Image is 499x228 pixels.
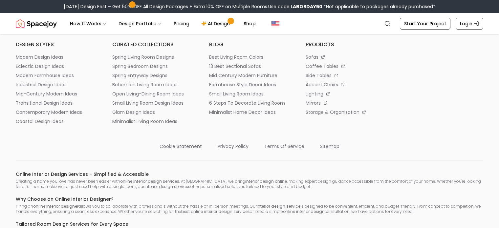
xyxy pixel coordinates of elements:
[65,17,112,30] button: How It Works
[16,17,57,30] img: Spacejoy Logo
[209,54,263,60] p: best living room colors
[33,203,78,209] strong: online interior designer
[16,17,57,30] a: Spacejoy
[257,203,300,209] strong: interior design service
[16,179,483,189] p: Creating a home you love has never been easier with . At [GEOGRAPHIC_DATA], we bring , making exp...
[16,109,97,115] a: contemporary modern ideas
[209,100,290,106] a: 6 steps to decorate living room
[16,54,97,60] a: modern design ideas
[16,118,97,125] a: coastal design ideas
[16,171,483,177] h6: Online Interior Design Services – Simplified & Accessible
[64,3,435,10] div: [DATE] Design Fest – Get 50% OFF All Design Packages + Extra 10% OFF on Multiple Rooms.
[113,17,167,30] button: Design Portfolio
[112,54,174,60] p: spring living room designs
[120,178,179,184] strong: online interior design services
[112,72,167,79] p: spring entryway designs
[209,63,290,70] a: 13 best sectional sofas
[112,109,193,115] a: glam design ideas
[306,81,386,88] a: accent chairs
[306,100,321,106] p: mirrors
[168,17,195,30] a: Pricing
[306,63,338,70] p: coffee tables
[112,91,184,97] p: open living-dining room ideas
[456,18,483,30] a: Login
[16,72,97,79] a: modern farmhouse ideas
[306,41,386,49] h6: products
[65,17,261,30] nav: Main
[112,63,193,70] a: spring bedroom designs
[209,109,290,115] a: minimalist home decor ideas
[320,140,339,150] a: sitemap
[16,81,97,88] a: industrial design ideas
[209,100,285,106] p: 6 steps to decorate living room
[112,72,193,79] a: spring entryway designs
[209,63,261,70] p: 13 best sectional sofas
[306,54,318,60] p: sofas
[16,63,97,70] a: eclectic design ideas
[209,91,264,97] p: small living room ideas
[306,91,323,97] p: lighting
[209,91,290,97] a: small living room ideas
[271,20,279,28] img: United States
[291,3,322,10] b: LABORDAY50
[112,63,168,70] p: spring bedroom designs
[306,63,386,70] a: coffee tables
[16,81,67,88] p: industrial design ideas
[306,91,386,97] a: lighting
[112,81,178,88] p: bohemian living room ideas
[320,143,339,150] p: sitemap
[16,109,82,115] p: contemporary modern ideas
[283,209,325,214] strong: online interior design
[112,91,193,97] a: open living-dining room ideas
[245,178,287,184] strong: interior design online
[209,81,290,88] a: farmhouse style decor ideas
[306,109,359,115] p: storage & organization
[218,140,249,150] a: privacy policy
[209,109,276,115] p: minimalist home decor ideas
[306,100,386,106] a: mirrors
[16,100,97,106] a: transitional design ideas
[112,118,193,125] a: minimalist living room ideas
[112,54,193,60] a: spring living room designs
[16,196,483,202] h6: Why Choose an Online Interior Designer?
[264,140,304,150] a: terms of service
[16,221,483,227] h6: Tailored Room Design Services for Every Space
[268,3,322,10] span: Use code:
[112,81,193,88] a: bohemian living room ideas
[209,41,290,49] h6: blog
[209,72,290,79] a: mid century modern furniture
[144,184,190,189] strong: interior design services
[400,18,450,30] a: Start Your Project
[181,209,250,214] strong: best online interior design services
[16,204,483,214] p: Hiring an allows you to collaborate with professionals without the hassle of in-person meetings. ...
[16,91,97,97] a: mid-century modern ideas
[16,118,64,125] p: coastal design ideas
[160,140,202,150] a: cookie statement
[209,54,290,60] a: best living room colors
[112,109,155,115] p: glam design ideas
[306,54,386,60] a: sofas
[160,143,202,150] p: cookie statement
[16,91,77,97] p: mid-century modern ideas
[112,41,193,49] h6: curated collections
[238,17,261,30] a: Shop
[112,100,193,106] a: small living room design ideas
[306,81,338,88] p: accent chairs
[209,81,276,88] p: farmhouse style decor ideas
[322,3,435,10] span: *Not applicable to packages already purchased*
[16,100,73,106] p: transitional design ideas
[306,109,386,115] a: storage & organization
[112,100,184,106] p: small living room design ideas
[16,63,64,70] p: eclectic design ideas
[218,143,249,150] p: privacy policy
[16,72,74,79] p: modern farmhouse ideas
[264,143,304,150] p: terms of service
[196,17,237,30] a: AI Design
[16,54,63,60] p: modern design ideas
[16,41,97,49] h6: design styles
[209,72,277,79] p: mid century modern furniture
[306,72,332,79] p: side tables
[112,118,177,125] p: minimalist living room ideas
[16,13,483,34] nav: Global
[306,72,386,79] a: side tables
